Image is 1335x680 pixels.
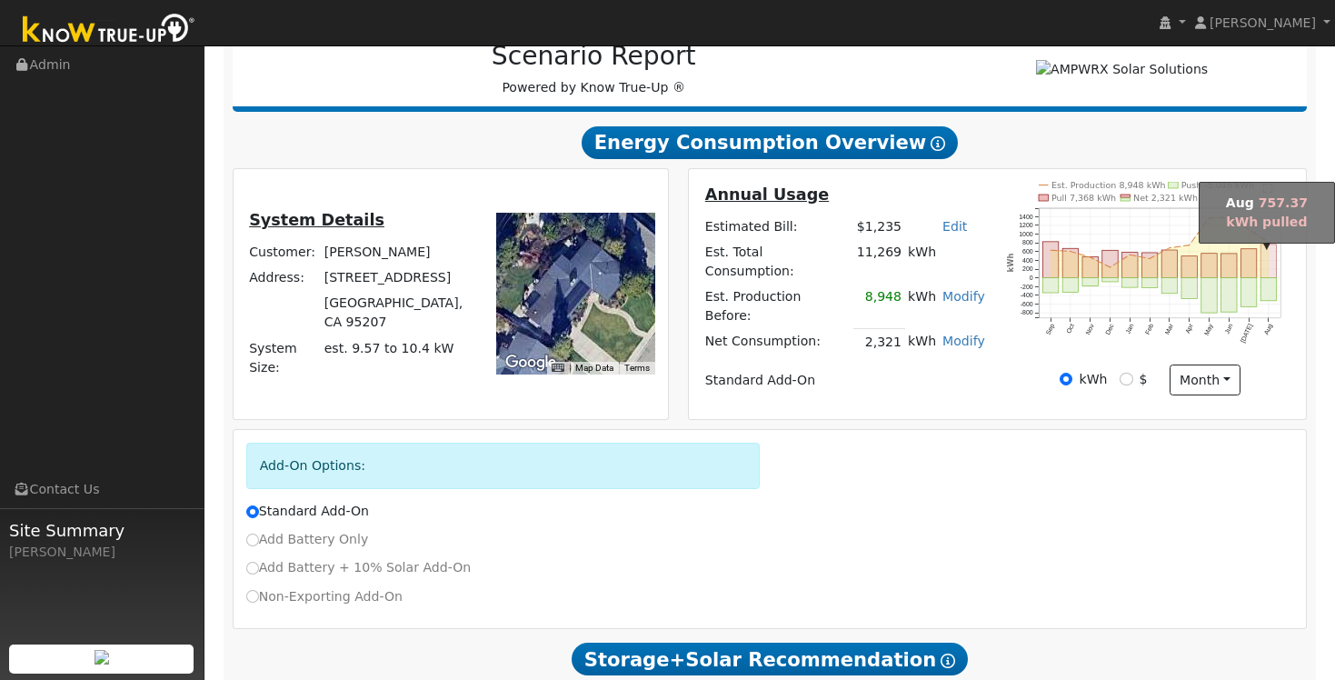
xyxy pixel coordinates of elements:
[1090,256,1092,259] circle: onclick=""
[246,335,322,380] td: System Size:
[853,239,904,284] td: 11,269
[1261,277,1277,300] rect: onclick=""
[1201,254,1217,278] rect: onclick=""
[853,329,904,355] td: 2,321
[9,518,194,543] span: Site Summary
[246,240,322,265] td: Customer:
[702,285,853,329] td: Est. Production Before:
[1241,249,1257,278] rect: onclick=""
[246,534,259,546] input: Add Battery Only
[242,41,946,97] div: Powered by Know True-Up ®
[246,502,369,521] label: Standard Add-On
[702,368,988,394] td: Standard Add-On
[1109,266,1111,269] circle: onclick=""
[1133,193,1198,203] text: Net 2,321 kWh
[1122,277,1138,287] rect: onclick=""
[14,10,204,51] img: Know True-Up
[1210,15,1316,30] span: [PERSON_NAME]
[1043,242,1059,277] rect: onclick=""
[321,240,476,265] td: [PERSON_NAME]
[1030,275,1033,281] text: 0
[575,362,613,375] button: Map Data
[1051,193,1116,203] text: Pull 7,368 kWh
[1125,323,1135,335] text: Jan
[9,543,194,562] div: [PERSON_NAME]
[1263,323,1275,336] text: Aug
[1240,323,1255,344] text: [DATE]
[1140,370,1148,389] label: $
[1021,292,1033,298] text: -400
[1181,180,1254,190] text: Push -5,046 kWh
[1070,250,1072,253] circle: onclick=""
[321,291,476,335] td: [GEOGRAPHIC_DATA], CA 95207
[1144,323,1154,335] text: Feb
[1184,322,1195,335] text: Apr
[582,126,958,159] span: Energy Consumption Overview
[905,329,940,355] td: kWh
[931,136,945,151] i: Show Help
[1104,323,1115,336] text: Dec
[853,214,904,239] td: $1,235
[1169,246,1171,249] circle: onclick=""
[853,285,904,329] td: 8,948
[1022,248,1033,255] text: 600
[1181,256,1197,278] rect: onclick=""
[1045,323,1057,336] text: Sep
[246,265,322,291] td: Address:
[1122,253,1138,278] rect: onclick=""
[1226,195,1254,210] strong: Aug
[95,650,109,665] img: retrieve
[1020,214,1034,220] text: 1400
[249,211,384,229] u: System Details
[1102,250,1118,277] rect: onclick=""
[1022,265,1033,272] text: 200
[1189,244,1191,246] circle: onclick=""
[942,289,985,304] a: Modify
[1079,370,1107,389] label: kWh
[1021,284,1033,290] text: -200
[246,505,259,518] input: Standard Add-On
[1149,257,1151,260] circle: onclick=""
[705,185,829,204] u: Annual Usage
[905,285,940,329] td: kWh
[905,239,989,284] td: kWh
[246,587,403,606] label: Non-Exporting Add-On
[1181,277,1197,298] rect: onclick=""
[1170,365,1241,395] button: month
[1066,323,1076,335] text: Oct
[572,643,968,675] span: Storage+Solar Recommendation
[624,363,650,373] a: Terms (opens in new tab)
[1221,277,1237,312] rect: onclick=""
[251,41,936,72] h2: Scenario Report
[246,590,259,603] input: Non-Exporting Add-On
[1120,373,1132,385] input: $
[1082,256,1098,277] rect: onclick=""
[941,654,955,668] i: Show Help
[942,334,985,348] a: Modify
[1221,254,1237,277] rect: onclick=""
[1021,301,1033,307] text: -600
[1051,180,1166,190] text: Est. Production 8,948 kWh
[1102,277,1118,282] rect: onclick=""
[1142,253,1158,277] rect: onclick=""
[1162,250,1178,277] rect: onclick=""
[1021,309,1033,315] text: -800
[1164,322,1175,335] text: Mar
[1085,323,1096,336] text: Nov
[1022,239,1033,245] text: 800
[246,443,761,489] div: Add-On Options:
[1082,277,1098,285] rect: onclick=""
[1036,60,1208,79] img: AMPWRX Solar Solutions
[501,351,561,375] img: Google
[1261,245,1277,277] rect: onclick=""
[324,341,454,355] span: est. 9.57 to 10.4 kW
[1203,323,1215,337] text: May
[321,335,476,380] td: System Size
[1020,231,1034,237] text: 1000
[1063,277,1079,292] rect: onclick=""
[321,265,476,291] td: [STREET_ADDRESS]
[1063,248,1079,277] rect: onclick=""
[702,329,853,355] td: Net Consumption:
[942,219,967,234] a: Edit
[1020,222,1034,228] text: 1200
